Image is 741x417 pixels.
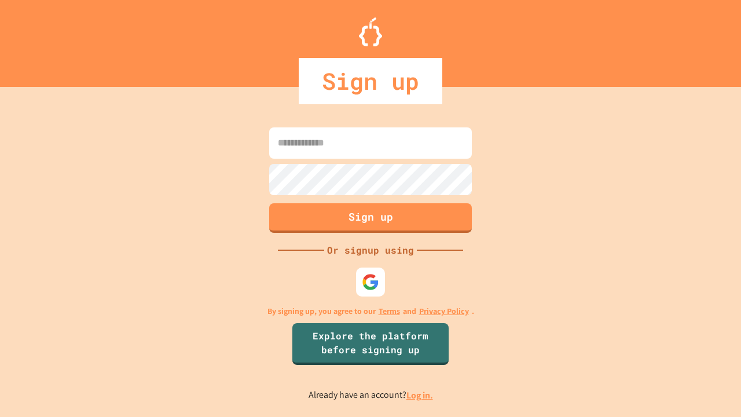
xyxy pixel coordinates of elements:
[362,273,379,291] img: google-icon.svg
[267,305,474,317] p: By signing up, you agree to our and .
[379,305,400,317] a: Terms
[269,203,472,233] button: Sign up
[324,243,417,257] div: Or signup using
[309,388,433,403] p: Already have an account?
[359,17,382,46] img: Logo.svg
[299,58,442,104] div: Sign up
[419,305,469,317] a: Privacy Policy
[292,323,449,365] a: Explore the platform before signing up
[406,389,433,401] a: Log in.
